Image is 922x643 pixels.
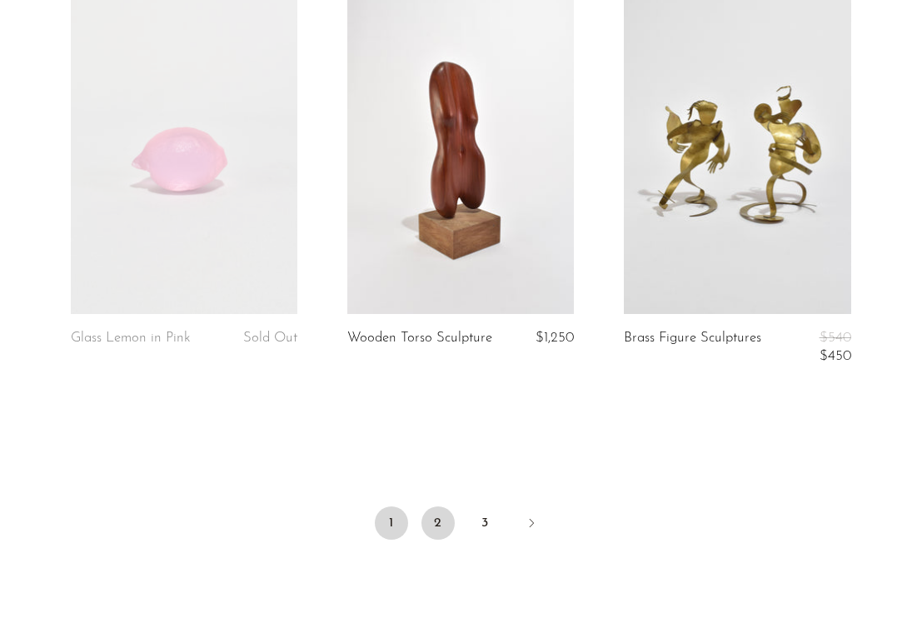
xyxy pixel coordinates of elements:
[71,331,191,346] a: Glass Lemon in Pink
[347,331,492,346] a: Wooden Torso Sculpture
[468,506,501,540] a: 3
[421,506,455,540] a: 2
[243,331,297,345] span: Sold Out
[624,331,761,365] a: Brass Figure Sculptures
[536,331,574,345] span: $1,250
[515,506,548,543] a: Next
[820,331,851,345] span: $540
[375,506,408,540] span: 1
[820,349,851,363] span: $450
